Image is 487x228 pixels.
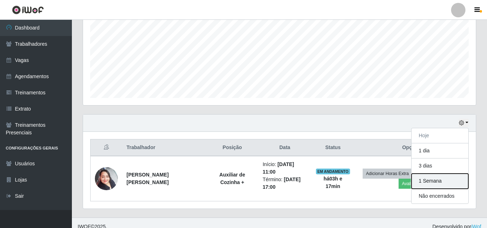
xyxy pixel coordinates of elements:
[263,176,307,191] li: Término:
[412,189,468,204] button: Não encerrados
[127,172,169,185] strong: [PERSON_NAME] [PERSON_NAME]
[412,143,468,158] button: 1 dia
[354,139,468,156] th: Opções
[263,161,294,175] time: [DATE] 11:00
[412,174,468,189] button: 1 Semana
[258,139,312,156] th: Data
[12,5,44,14] img: CoreUI Logo
[122,139,206,156] th: Trabalhador
[412,158,468,174] button: 3 dias
[399,179,424,189] button: Avaliação
[219,172,245,185] strong: Auxiliar de Cozinha +
[263,161,307,176] li: Início:
[323,176,342,189] strong: há 03 h e 17 min
[316,169,350,174] span: EM ANDAMENTO
[412,128,468,143] button: Hoje
[206,139,258,156] th: Posição
[95,163,118,194] img: 1736825019382.jpeg
[363,169,412,179] button: Adicionar Horas Extra
[311,139,354,156] th: Status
